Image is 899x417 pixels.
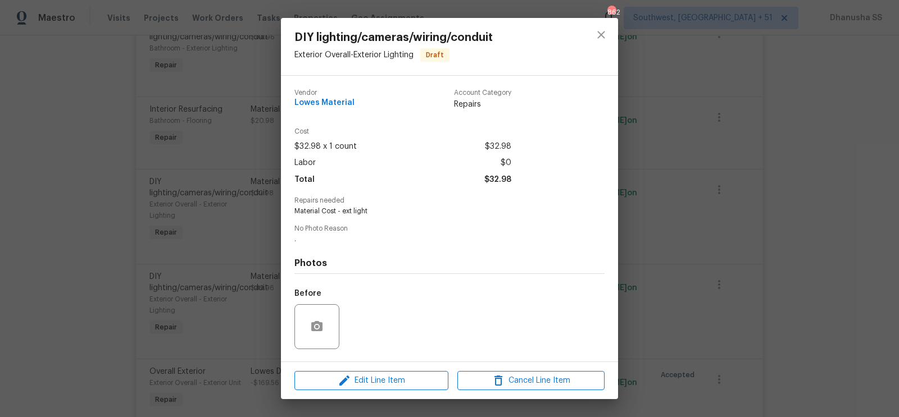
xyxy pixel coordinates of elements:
[461,374,601,388] span: Cancel Line Item
[294,89,355,97] span: Vendor
[294,155,316,171] span: Labor
[298,374,445,388] span: Edit Line Item
[294,207,574,216] span: Material Cost - ext light
[294,197,605,204] span: Repairs needed
[294,31,493,44] span: DIY lighting/cameras/wiring/conduit
[454,99,511,110] span: Repairs
[588,21,615,48] button: close
[294,128,511,135] span: Cost
[294,139,357,155] span: $32.98 x 1 count
[294,258,605,269] h4: Photos
[421,49,448,61] span: Draft
[294,99,355,107] span: Lowes Material
[294,235,574,244] span: .
[454,89,511,97] span: Account Category
[607,7,615,18] div: 862
[485,139,511,155] span: $32.98
[457,371,605,391] button: Cancel Line Item
[484,172,511,188] span: $32.98
[294,290,321,297] h5: Before
[501,155,511,171] span: $0
[294,172,315,188] span: Total
[294,51,414,59] span: Exterior Overall - Exterior Lighting
[294,371,448,391] button: Edit Line Item
[294,225,605,232] span: No Photo Reason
